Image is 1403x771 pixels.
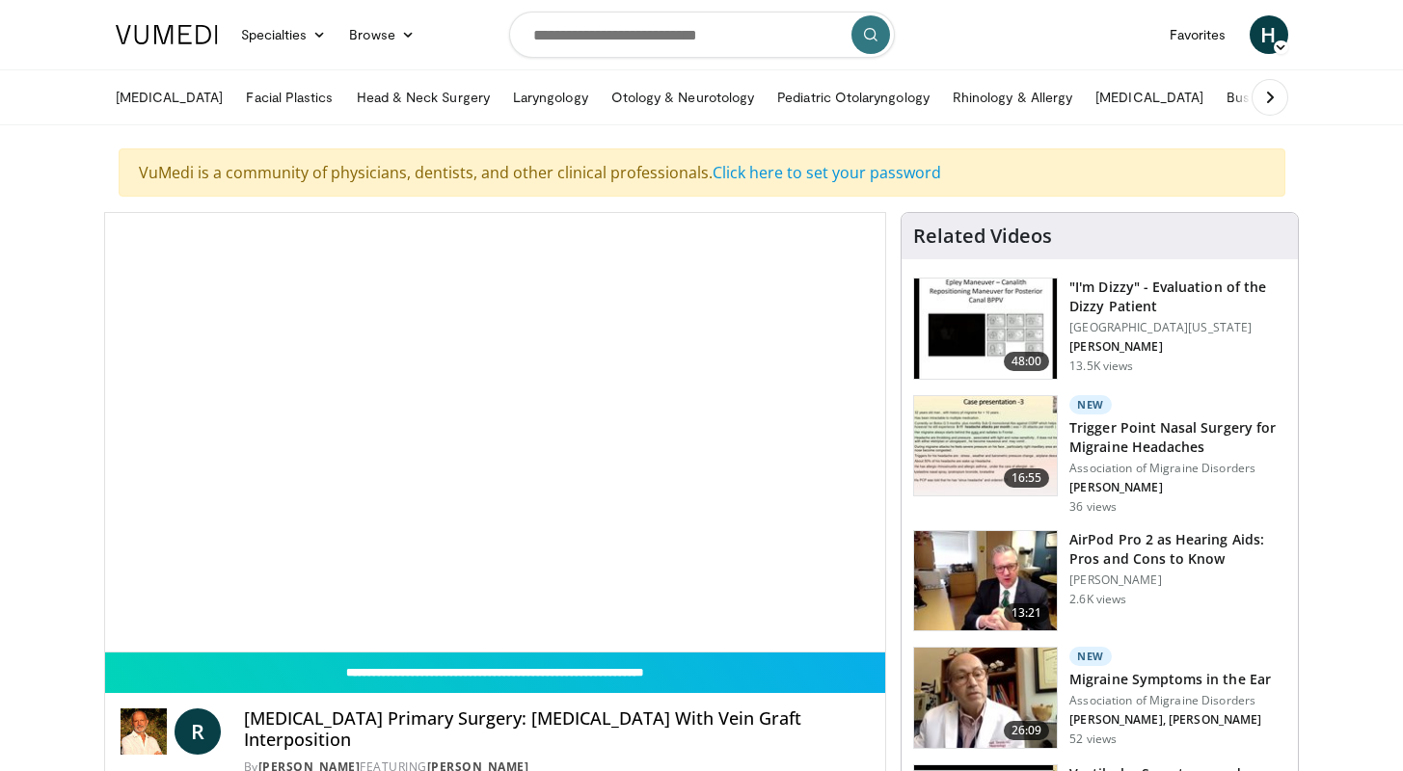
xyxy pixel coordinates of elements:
h3: Migraine Symptoms in the Ear [1069,670,1271,689]
a: Pediatric Otolaryngology [766,78,941,117]
a: Head & Neck Surgery [345,78,501,117]
h4: [MEDICAL_DATA] Primary Surgery: [MEDICAL_DATA] With Vein Graft Interposition [244,708,871,750]
video-js: Video Player [105,213,886,652]
span: 26:09 [1004,721,1050,740]
a: Click here to set your password [713,162,941,183]
p: 52 views [1069,731,1117,747]
p: 36 views [1069,499,1117,515]
a: 13:21 AirPod Pro 2 as Hearing Aids: Pros and Cons to Know [PERSON_NAME] 2.6K views [913,530,1286,632]
a: Laryngology [501,78,600,117]
img: a78774a7-53a7-4b08-bcf0-1e3aa9dc638f.150x105_q85_crop-smart_upscale.jpg [914,531,1057,631]
a: R [175,708,221,755]
p: Association of Migraine Disorders [1069,693,1271,708]
p: [PERSON_NAME] [1069,572,1286,588]
a: Rhinology & Allergy [941,78,1084,117]
p: [PERSON_NAME], [PERSON_NAME] [1069,712,1271,728]
a: [MEDICAL_DATA] [1084,78,1215,117]
a: Favorites [1158,15,1238,54]
a: Browse [337,15,426,54]
a: 26:09 New Migraine Symptoms in the Ear Association of Migraine Disorders [PERSON_NAME], [PERSON_N... [913,647,1286,749]
p: New [1069,647,1112,666]
span: 48:00 [1004,352,1050,371]
a: Specialties [229,15,338,54]
p: [PERSON_NAME] [1069,339,1286,355]
img: Dr Robert Vincent [121,708,167,755]
p: 13.5K views [1069,359,1133,374]
p: Association of Migraine Disorders [1069,461,1286,476]
input: Search topics, interventions [509,12,895,58]
h3: Trigger Point Nasal Surgery for Migraine Headaches [1069,418,1286,457]
a: H [1250,15,1288,54]
p: [PERSON_NAME] [1069,480,1286,495]
span: 16:55 [1004,468,1050,488]
a: Otology & Neurotology [600,78,766,117]
p: New [1069,395,1112,414]
p: 2.6K views [1069,592,1126,607]
p: [GEOGRAPHIC_DATA][US_STATE] [1069,320,1286,335]
a: 48:00 "I'm Dizzy" - Evaluation of the Dizzy Patient [GEOGRAPHIC_DATA][US_STATE] [PERSON_NAME] 13.... [913,278,1286,380]
h3: "I'm Dizzy" - Evaluation of the Dizzy Patient [1069,278,1286,316]
a: Facial Plastics [234,78,344,117]
img: VuMedi Logo [116,25,218,44]
img: fb121519-7efd-4119-8941-0107c5611251.150x105_q85_crop-smart_upscale.jpg [914,396,1057,496]
a: Business [1215,78,1313,117]
img: 8017e85c-b799-48eb-8797-5beb0e975819.150x105_q85_crop-smart_upscale.jpg [914,648,1057,748]
h3: AirPod Pro 2 as Hearing Aids: Pros and Cons to Know [1069,530,1286,569]
h4: Related Videos [913,225,1052,248]
a: [MEDICAL_DATA] [104,78,235,117]
a: 16:55 New Trigger Point Nasal Surgery for Migraine Headaches Association of Migraine Disorders [P... [913,395,1286,515]
img: 5373e1fe-18ae-47e7-ad82-0c604b173657.150x105_q85_crop-smart_upscale.jpg [914,279,1057,379]
div: VuMedi is a community of physicians, dentists, and other clinical professionals. [119,148,1285,197]
span: 13:21 [1004,603,1050,623]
